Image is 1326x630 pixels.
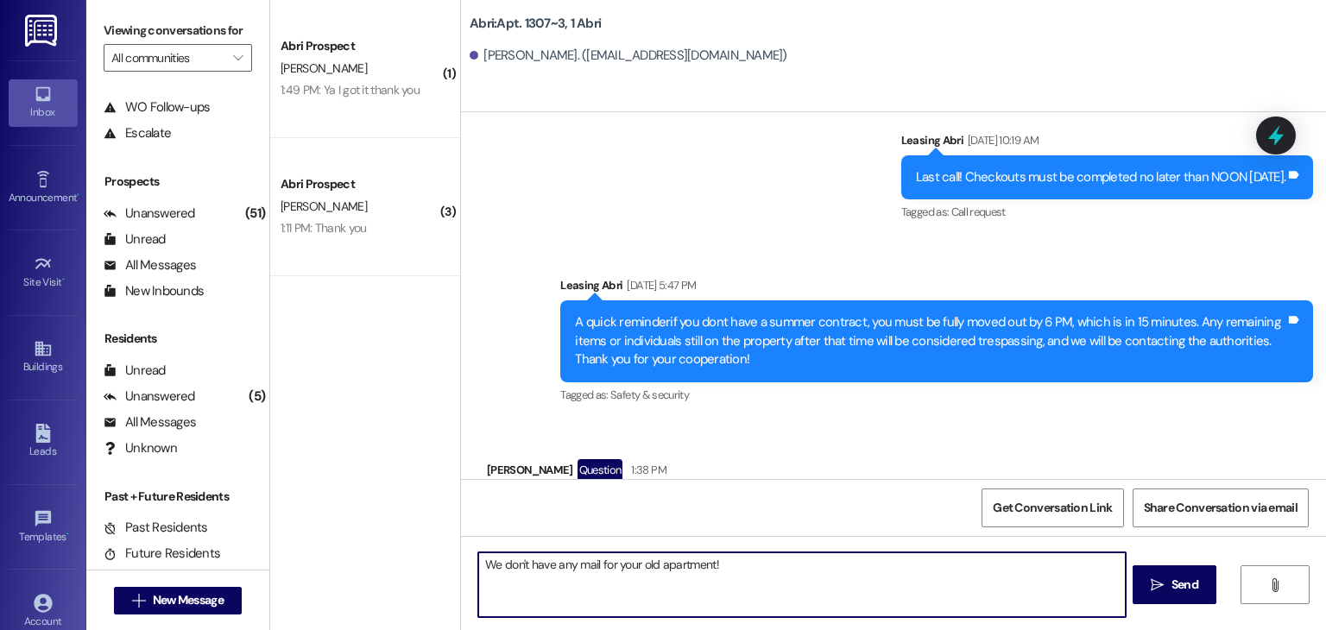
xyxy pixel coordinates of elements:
i:  [1151,578,1164,592]
div: Escalate [104,124,171,142]
i:  [132,594,145,608]
textarea: We don't have any mail for your old apartment! [478,552,1125,617]
button: Share Conversation via email [1133,488,1309,527]
div: [DATE] 10:19 AM [963,131,1039,149]
div: [PERSON_NAME] [487,459,1185,487]
span: [PERSON_NAME] [281,60,367,76]
button: Get Conversation Link [982,488,1123,527]
div: Leasing Abri [901,131,1313,155]
div: Past + Future Residents [86,488,269,506]
input: All communities [111,44,224,72]
div: Tagged as: [901,199,1313,224]
div: Question [578,459,623,481]
div: (51) [241,200,269,227]
button: Send [1133,565,1216,604]
div: 1:11 PM: Thank you [281,220,366,236]
span: • [77,189,79,201]
span: • [66,528,69,540]
span: Share Conversation via email [1144,499,1298,517]
div: 1:38 PM [627,461,666,479]
div: 1:49 PM: Ya I got it thank you [281,82,420,98]
span: Call request [951,205,1006,219]
i:  [1268,578,1281,592]
div: Prospects [86,173,269,191]
span: [PERSON_NAME] [281,198,367,214]
img: ResiDesk Logo [25,15,60,47]
div: Last call! Checkouts must be completed no later than NOON [DATE]. [916,168,1285,186]
div: Residents [86,330,269,348]
div: Unread [104,230,166,249]
span: Get Conversation Link [993,499,1112,517]
span: Send [1171,576,1198,594]
div: Past Residents [104,519,208,537]
label: Viewing conversations for [104,17,252,44]
div: Abri Prospect [281,175,440,193]
div: [PERSON_NAME]. ([EMAIL_ADDRESS][DOMAIN_NAME]) [470,47,787,65]
span: Safety & security [610,387,689,402]
div: Leasing Abri [560,276,1313,300]
i:  [233,51,243,65]
div: New Inbounds [104,282,204,300]
button: New Message [114,587,242,614]
div: WO Follow-ups [104,98,210,117]
div: Unanswered [104,387,195,406]
span: New Message [153,591,224,609]
div: Unread [104,362,166,380]
div: All Messages [104,256,196,274]
div: Future Residents [104,545,220,563]
a: Inbox [9,79,78,126]
div: Tagged as: [560,382,1313,407]
span: • [62,274,65,286]
div: (5) [244,383,269,410]
b: Abri: Apt. 1307~3, 1 Abri [470,15,601,33]
a: Templates • [9,504,78,551]
div: Abri Prospect [281,37,440,55]
div: A quick reminderif you dont have a summer contract, you must be fully moved out by 6 PM, which is... [575,313,1285,369]
div: [DATE] 5:47 PM [622,276,696,294]
a: Leads [9,419,78,465]
div: All Messages [104,413,196,432]
a: Buildings [9,334,78,381]
div: Unknown [104,439,177,457]
div: Unanswered [104,205,195,223]
a: Site Visit • [9,249,78,296]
